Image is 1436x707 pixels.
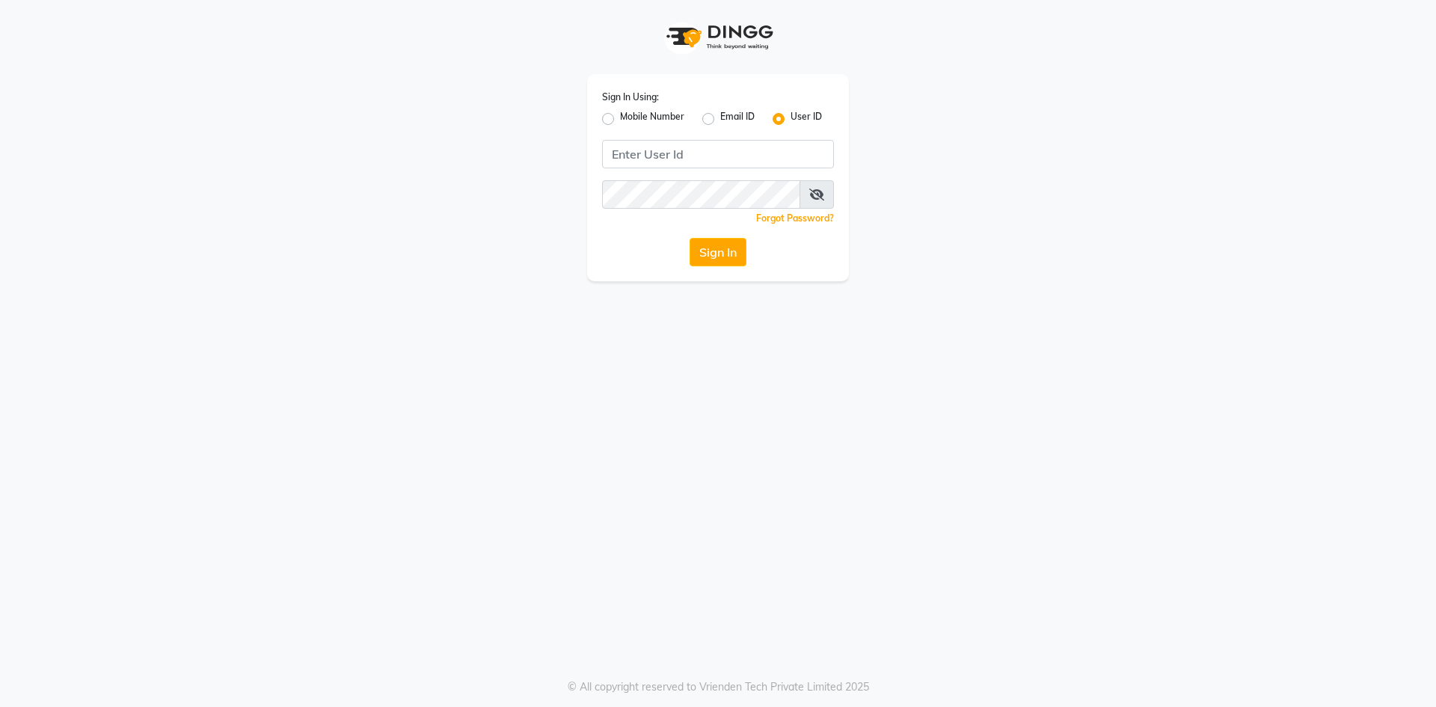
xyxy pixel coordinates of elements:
label: Mobile Number [620,110,684,128]
button: Sign In [690,238,746,266]
input: Username [602,180,800,209]
img: logo1.svg [658,15,778,59]
label: Email ID [720,110,755,128]
a: Forgot Password? [756,212,834,224]
input: Username [602,140,834,168]
label: Sign In Using: [602,91,659,104]
label: User ID [791,110,822,128]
